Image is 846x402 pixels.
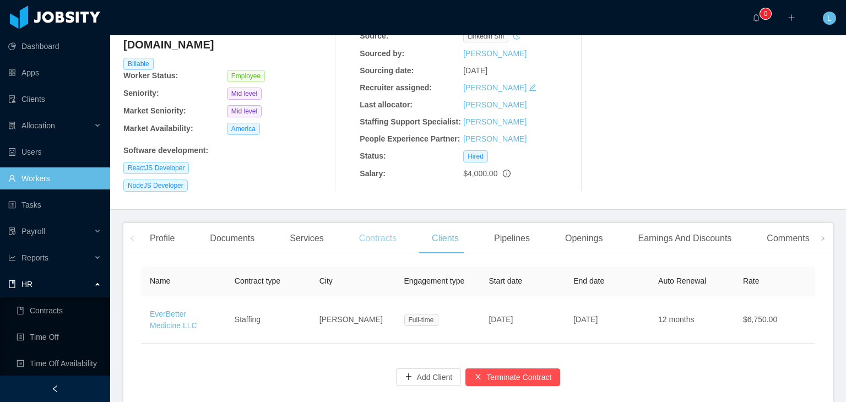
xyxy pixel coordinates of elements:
div: Contracts [350,223,405,254]
a: icon: auditClients [8,88,101,110]
b: Seniority: [123,89,159,97]
span: Mid level [227,105,262,117]
div: Pipelines [485,223,539,254]
span: [DATE] [573,315,598,324]
i: icon: plus [788,14,795,21]
span: ReactJS Developer [123,162,189,174]
a: [PERSON_NAME] [463,83,527,92]
a: [PERSON_NAME] [463,134,527,143]
i: icon: right [820,236,826,241]
span: $4,000.00 [463,169,497,178]
span: [DATE] [489,315,513,324]
a: icon: robotUsers [8,141,101,163]
div: Openings [556,223,612,254]
span: Payroll [21,227,45,236]
b: Software development : [123,146,208,155]
span: Start date [489,276,522,285]
b: Market Seniority: [123,106,186,115]
b: Last allocator: [360,100,413,109]
a: icon: profileTasks [8,194,101,216]
i: icon: left [129,236,135,241]
i: icon: file-protect [8,227,16,235]
div: Earnings And Discounts [629,223,740,254]
div: Comments [758,223,818,254]
h4: [EMAIL_ADDRESS][PERSON_NAME][DOMAIN_NAME] [123,21,330,52]
span: linkedin sm [463,30,508,42]
a: icon: appstoreApps [8,62,101,84]
a: [PERSON_NAME] [463,49,527,58]
b: People Experience Partner: [360,134,460,143]
span: Staffing [235,315,261,324]
span: L [827,12,832,25]
td: [PERSON_NAME] [311,296,395,344]
b: Sourcing date: [360,66,414,75]
span: Contract type [235,276,280,285]
a: icon: bookContracts [17,300,101,322]
a: icon: userWorkers [8,167,101,189]
i: icon: edit [529,84,536,91]
b: Market Availability: [123,124,193,133]
span: [DATE] [463,66,487,75]
b: Status: [360,151,386,160]
span: Auto Renewal [658,276,706,285]
b: Salary: [360,169,386,178]
span: Full-time [404,314,438,326]
i: icon: book [8,280,16,288]
span: Rate [743,276,760,285]
b: Source: [360,31,388,40]
b: Sourced by: [360,49,404,58]
b: Recruiter assigned: [360,83,432,92]
i: icon: line-chart [8,254,16,262]
i: icon: solution [8,122,16,129]
span: Engagement type [404,276,465,285]
a: [PERSON_NAME] [463,100,527,109]
td: $6,750.00 [734,296,819,344]
a: icon: pie-chartDashboard [8,35,101,57]
span: Billable [123,58,154,70]
div: Documents [201,223,263,254]
a: icon: profileTime Off [17,326,101,348]
button: icon: closeTerminate Contract [465,368,560,386]
div: Clients [423,223,468,254]
span: Allocation [21,121,55,130]
td: 12 months [649,296,734,344]
sup: 0 [760,8,771,19]
i: icon: history [513,32,520,40]
span: Reports [21,253,48,262]
span: America [227,123,260,135]
span: NodeJS Developer [123,180,188,192]
div: Services [281,223,332,254]
button: icon: plusAdd Client [396,368,462,386]
div: Profile [141,223,183,254]
i: icon: bell [752,14,760,21]
a: [PERSON_NAME] [463,117,527,126]
a: EverBetter Medicine LLC [150,309,197,330]
span: Hired [463,150,488,162]
span: Mid level [227,88,262,100]
span: City [319,276,333,285]
span: Employee [227,70,265,82]
a: icon: profileTime Off Availability [17,352,101,374]
span: Name [150,276,170,285]
b: Worker Status: [123,71,178,80]
span: info-circle [503,170,511,177]
span: End date [573,276,604,285]
span: HR [21,280,32,289]
b: Staffing Support Specialist: [360,117,461,126]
